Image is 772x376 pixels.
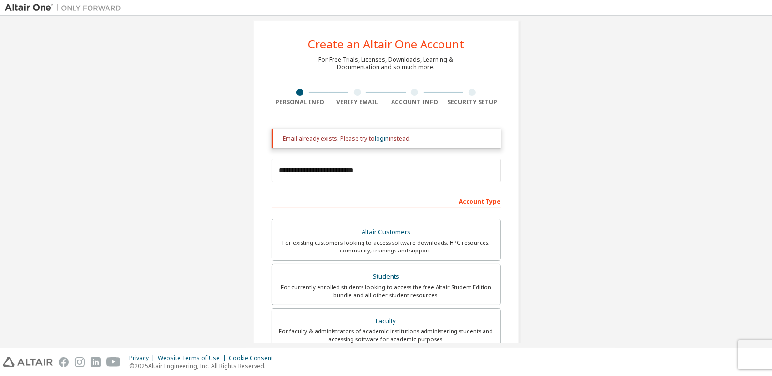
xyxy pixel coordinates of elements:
div: For existing customers looking to access software downloads, HPC resources, community, trainings ... [278,239,495,254]
div: Personal Info [272,98,329,106]
div: Altair Customers [278,225,495,239]
div: Email already exists. Please try to instead. [283,135,493,142]
div: Website Terms of Use [158,354,229,362]
p: © 2025 Altair Engineering, Inc. All Rights Reserved. [129,362,279,370]
div: Create an Altair One Account [308,38,464,50]
div: Verify Email [329,98,386,106]
img: altair_logo.svg [3,357,53,367]
div: Privacy [129,354,158,362]
img: facebook.svg [59,357,69,367]
img: instagram.svg [75,357,85,367]
div: Cookie Consent [229,354,279,362]
img: linkedin.svg [91,357,101,367]
div: Account Type [272,193,501,208]
div: Students [278,270,495,283]
div: For Free Trials, Licenses, Downloads, Learning & Documentation and so much more. [319,56,454,71]
div: Faculty [278,314,495,328]
div: Security Setup [443,98,501,106]
div: Account Info [386,98,444,106]
a: login [375,134,389,142]
img: youtube.svg [106,357,121,367]
div: For faculty & administrators of academic institutions administering students and accessing softwa... [278,328,495,343]
img: Altair One [5,3,126,13]
div: For currently enrolled students looking to access the free Altair Student Edition bundle and all ... [278,283,495,299]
